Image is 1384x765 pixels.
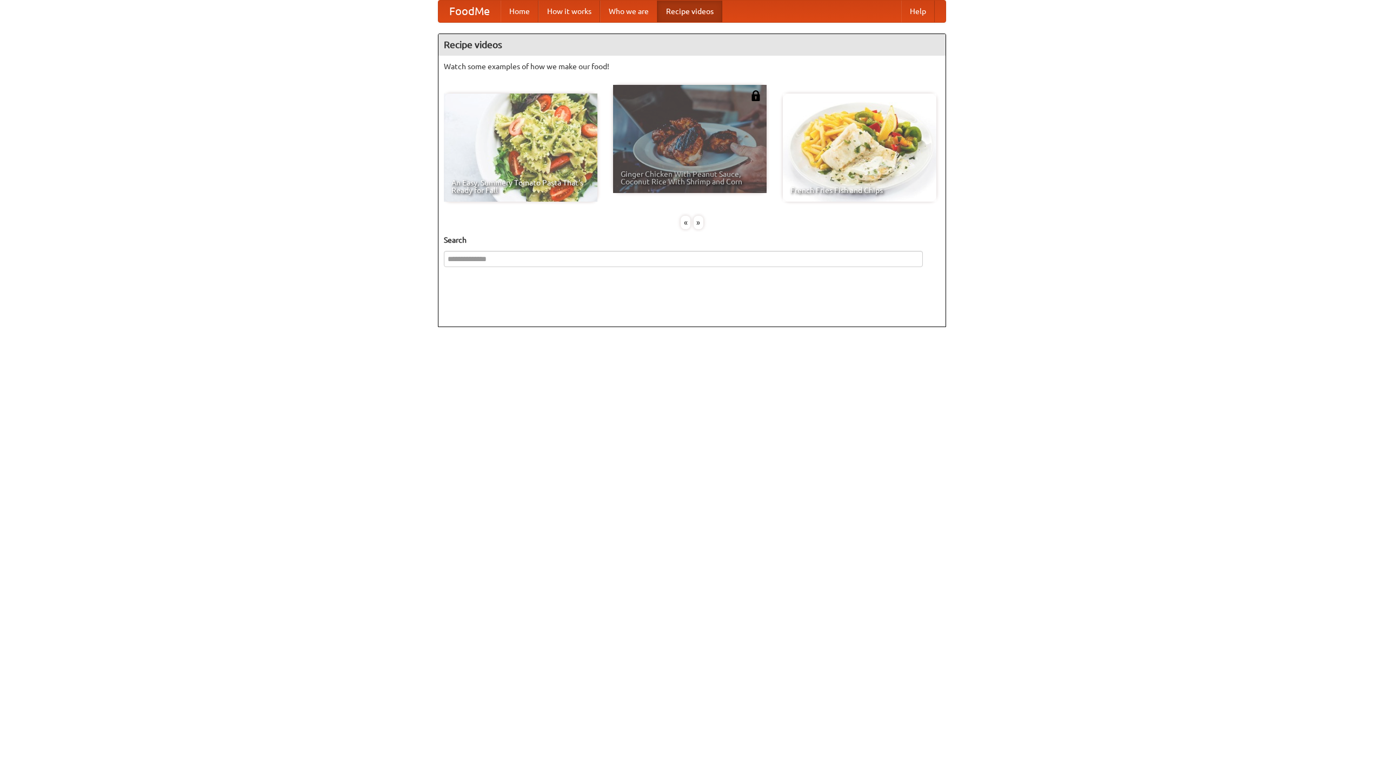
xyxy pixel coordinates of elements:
[783,94,936,202] a: French Fries Fish and Chips
[790,187,929,194] span: French Fries Fish and Chips
[438,34,946,56] h4: Recipe videos
[694,216,703,229] div: »
[501,1,538,22] a: Home
[750,90,761,101] img: 483408.png
[444,235,940,245] h5: Search
[444,61,940,72] p: Watch some examples of how we make our food!
[681,216,690,229] div: «
[444,94,597,202] a: An Easy, Summery Tomato Pasta That's Ready for Fall
[438,1,501,22] a: FoodMe
[451,179,590,194] span: An Easy, Summery Tomato Pasta That's Ready for Fall
[538,1,600,22] a: How it works
[901,1,935,22] a: Help
[600,1,657,22] a: Who we are
[657,1,722,22] a: Recipe videos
